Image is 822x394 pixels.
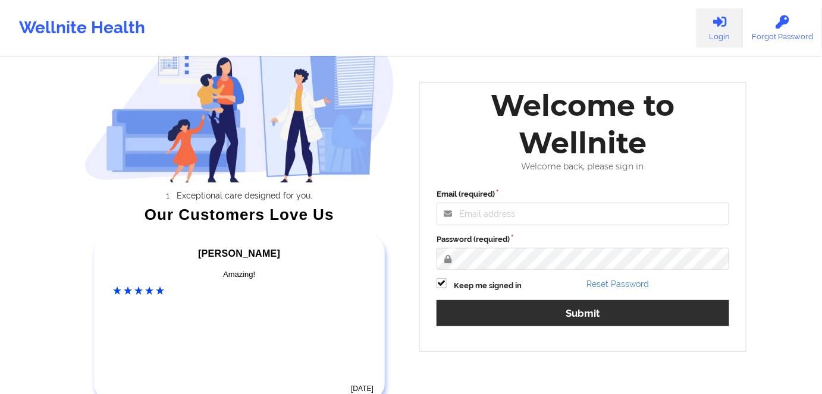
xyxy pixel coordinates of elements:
[84,14,395,182] img: wellnite-auth-hero_200.c722682e.png
[351,384,374,393] time: [DATE]
[437,188,729,200] label: Email (required)
[437,203,729,225] input: Email address
[428,87,738,162] div: Welcome to Wellnite
[696,8,743,48] a: Login
[437,234,729,245] label: Password (required)
[587,279,650,289] a: Reset Password
[454,280,522,292] label: Keep me signed in
[437,300,729,326] button: Submit
[428,162,738,172] div: Welcome back, please sign in
[198,248,280,259] span: [PERSON_NAME]
[95,191,394,200] li: Exceptional care designed for you.
[743,8,822,48] a: Forgot Password
[114,269,366,280] div: Amazing!
[84,209,395,220] div: Our Customers Love Us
